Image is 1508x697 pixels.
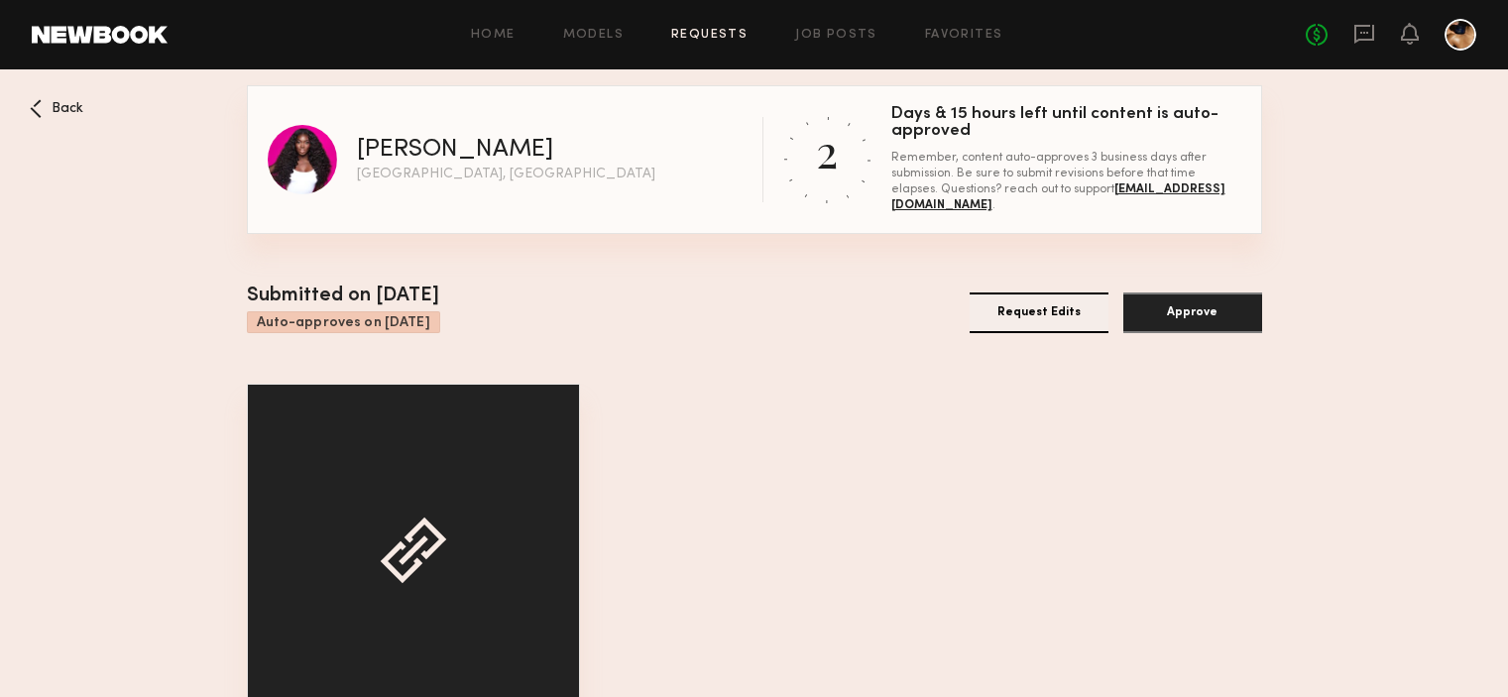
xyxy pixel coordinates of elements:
div: [GEOGRAPHIC_DATA], [GEOGRAPHIC_DATA] [357,168,655,181]
span: Back [52,102,83,116]
div: 2 [816,120,838,180]
a: Home [471,29,516,42]
img: Dora O profile picture. [268,125,337,194]
div: Days & 15 hours left until content is auto-approved [891,106,1241,140]
button: Approve [1123,292,1262,333]
div: Auto-approves on [DATE] [247,311,440,333]
a: Models [563,29,624,42]
div: Remember, content auto-approves 3 business days after submission. Be sure to submit revisions bef... [891,150,1241,213]
button: Request Edits [970,292,1108,333]
a: Requests [671,29,748,42]
div: [PERSON_NAME] [357,138,553,163]
a: Job Posts [795,29,877,42]
a: Favorites [925,29,1003,42]
div: Submitted on [DATE] [247,282,440,311]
